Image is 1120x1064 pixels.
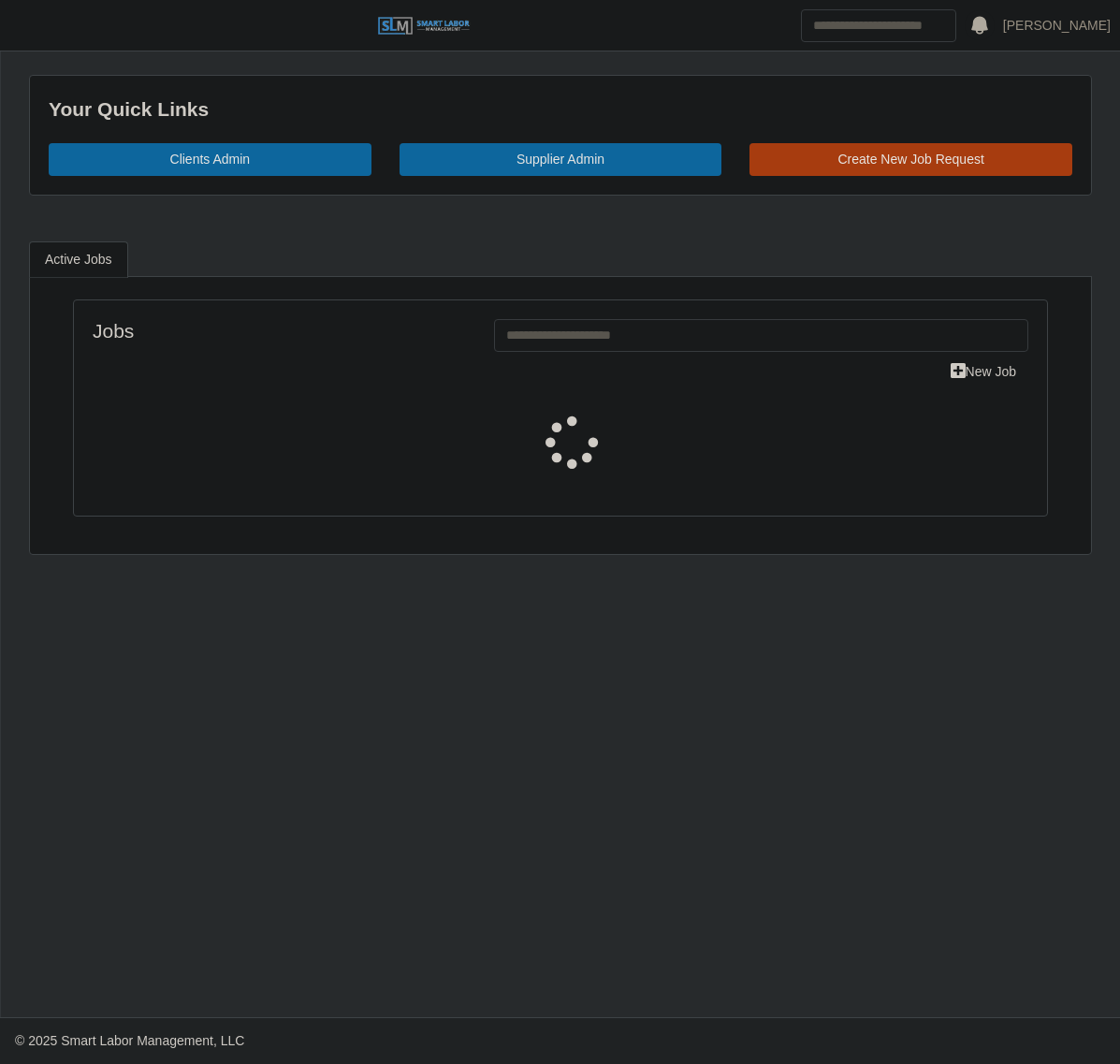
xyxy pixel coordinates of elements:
a: Create New Job Request [749,143,1072,176]
h4: Jobs [93,319,466,343]
a: Active Jobs [29,241,128,278]
img: SLM Logo [377,16,471,36]
div: Your Quick Links [49,95,1072,124]
a: New Job [938,356,1028,388]
a: Clients Admin [49,143,371,176]
a: Supplier Admin [400,143,722,176]
input: Search [801,9,956,42]
a: [PERSON_NAME] [1003,16,1111,36]
span: © 2025 Smart Labor Management, LLC [15,1033,244,1048]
